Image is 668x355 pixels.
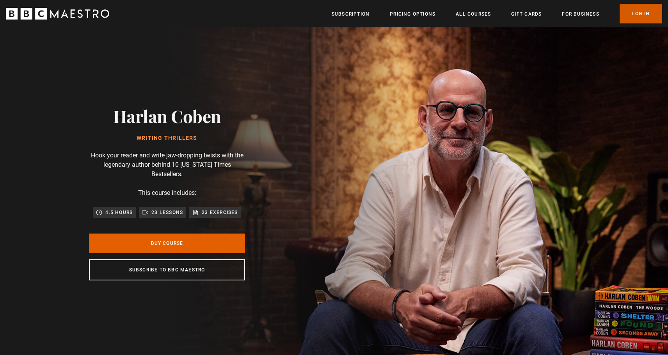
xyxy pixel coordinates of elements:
a: Log In [620,4,662,23]
a: All Courses [456,10,491,18]
nav: Primary [332,4,662,23]
a: Gift Cards [511,10,542,18]
p: 23 exercises [202,209,238,216]
a: Pricing Options [390,10,435,18]
p: 4.5 hours [105,209,133,216]
h1: Writing Thrillers [113,135,221,141]
a: Subscription [332,10,370,18]
a: Buy Course [89,234,245,253]
p: Hook your reader and write jaw-dropping twists with the legendary author behind 10 [US_STATE] Tim... [89,151,245,179]
a: Subscribe to BBC Maestro [89,259,245,280]
p: This course includes: [138,188,196,198]
h2: Harlan Coben [113,106,221,126]
svg: BBC Maestro [6,8,109,20]
a: For business [562,10,599,18]
p: 23 lessons [151,209,183,216]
